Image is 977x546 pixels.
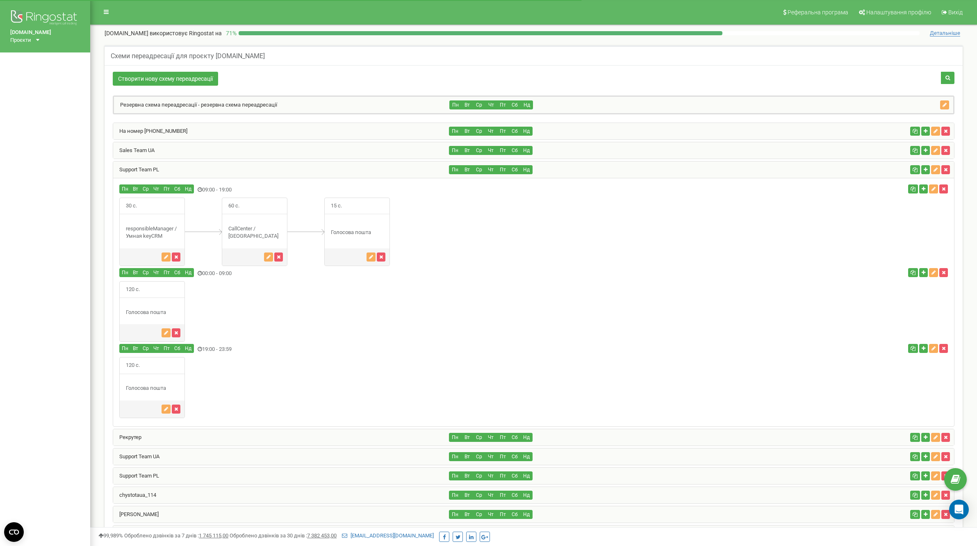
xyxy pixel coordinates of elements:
button: Нд [520,127,533,136]
span: Налаштування профілю [866,9,931,16]
span: Детальніше [930,30,960,36]
button: Пт [161,184,172,193]
button: Нд [182,344,194,353]
div: Голосова пошта [120,309,184,316]
u: 7 382 453,00 [307,532,337,539]
button: Вт [130,344,141,353]
span: 120 с. [120,282,146,298]
button: Вт [461,491,473,500]
button: Ср [473,127,485,136]
button: Пт [161,268,172,277]
button: Нд [520,510,533,519]
span: Реферальна програма [788,9,848,16]
button: Пт [496,127,509,136]
img: Ringostat logo [10,8,80,29]
span: 120 с. [120,357,146,373]
span: 15 с. [325,198,348,214]
button: Ср [140,344,151,353]
a: [DOMAIN_NAME] [10,29,80,36]
p: [DOMAIN_NAME] [105,29,222,37]
button: Сб [172,344,183,353]
a: На номер [PHONE_NUMBER] [113,128,187,134]
div: CallCenter / [GEOGRAPHIC_DATA] [222,225,287,240]
button: Вт [461,433,473,442]
h5: Схеми переадресації для проєкту [DOMAIN_NAME] [111,52,265,60]
button: Ср [140,184,151,193]
button: Чт [485,127,497,136]
button: Пошук схеми переадресації [941,72,954,84]
a: Support Team PL [113,166,159,173]
a: chystotaua_114 [113,492,156,498]
a: Support Team UA [113,453,159,460]
button: Пн [449,491,461,500]
div: 19:00 - 23:59 [113,344,674,355]
button: Чт [151,268,162,277]
a: Support Team PL [113,473,159,479]
button: Вт [461,165,473,174]
button: Пт [496,165,509,174]
button: Пн [119,344,131,353]
button: Пн [449,100,462,109]
button: Чт [485,491,497,500]
div: 09:00 - 19:00 [113,184,674,196]
button: Пт [161,344,172,353]
button: Пн [449,146,461,155]
button: Чт [485,100,497,109]
button: Сб [508,146,521,155]
button: Пт [496,491,509,500]
button: Пн [449,471,461,480]
button: Пн [449,452,461,461]
div: responsibleManager / Умная keyCRM [120,225,184,240]
button: Вт [461,471,473,480]
div: Open Intercom Messenger [949,500,969,519]
button: Нд [520,165,533,174]
span: Вихід [948,9,963,16]
span: Оброблено дзвінків за 30 днів : [230,532,337,539]
button: Ср [473,491,485,500]
button: Пт [496,433,509,442]
button: Сб [508,452,521,461]
div: Голосова пошта [120,384,184,392]
button: Чт [485,165,497,174]
button: Сб [508,433,521,442]
button: Пн [449,510,461,519]
button: Сб [172,268,183,277]
u: 1 745 115,00 [199,532,228,539]
button: Ср [140,268,151,277]
a: Резервна схема переадресації - резервна схема переадресації [114,102,277,108]
button: Пн [449,127,461,136]
p: 71 % [222,29,239,37]
button: Вт [130,268,141,277]
span: 99,989% [98,532,123,539]
button: Ср [473,146,485,155]
button: Ср [473,452,485,461]
button: Нд [520,146,533,155]
button: Нд [520,471,533,480]
button: Open CMP widget [4,522,24,542]
button: Пт [496,452,509,461]
span: 60 с. [222,198,246,214]
button: Пт [496,146,509,155]
button: Сб [509,100,521,109]
button: Вт [461,146,473,155]
button: Чт [485,471,497,480]
button: Нд [182,184,194,193]
button: Чт [485,146,497,155]
a: Створити нову схему переадресації [113,72,218,86]
button: Ср [473,100,485,109]
button: Сб [508,127,521,136]
span: Оброблено дзвінків за 7 днів : [124,532,228,539]
a: Sales Team UA [113,147,155,153]
button: Чт [485,433,497,442]
span: використовує Ringostat на [150,30,222,36]
button: Чт [151,184,162,193]
a: [PERSON_NAME] [113,511,159,517]
div: Проєкти [10,36,31,44]
button: Сб [508,165,521,174]
button: Вт [461,452,473,461]
button: Вт [130,184,141,193]
button: Пн [119,268,131,277]
button: Нд [182,268,194,277]
a: Рекрутер [113,434,141,440]
button: Сб [508,491,521,500]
